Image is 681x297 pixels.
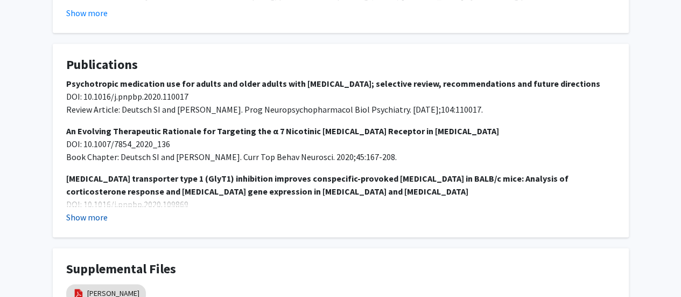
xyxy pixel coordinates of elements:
[66,211,108,224] button: Show more
[66,199,188,210] span: DOI: 10.1016/j.pnpbp.2020.109869
[66,91,188,102] span: DOI: 10.1016/j.pnpbp.2020.110017
[66,6,108,19] button: Show more
[66,173,568,197] strong: [MEDICAL_DATA] transporter type 1 (GlyT1) inhibition improves conspecific-provoked [MEDICAL_DATA]...
[8,248,46,289] iframe: Chat
[66,261,615,277] h4: Supplemental Files
[66,126,499,136] strong: An Evolving Therapeutic Rationale for Targeting the α 7 Nicotinic [MEDICAL_DATA] Receptor in [MED...
[66,139,170,149] span: DOI: 10.1007/7854_2020_136
[66,57,615,73] h4: Publications
[66,104,483,115] span: Review Article: Deutsch SI and [PERSON_NAME]. Prog Neuropsychopharmacol Biol Psychiatry. [DATE];1...
[66,78,600,89] strong: Psychotropic medication use for adults and older adults with [MEDICAL_DATA]; selective review, re...
[66,151,397,162] span: Book Chapter: Deutsch SI and [PERSON_NAME]. Curr Top Behav Neurosci. 2020;45:167-208.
